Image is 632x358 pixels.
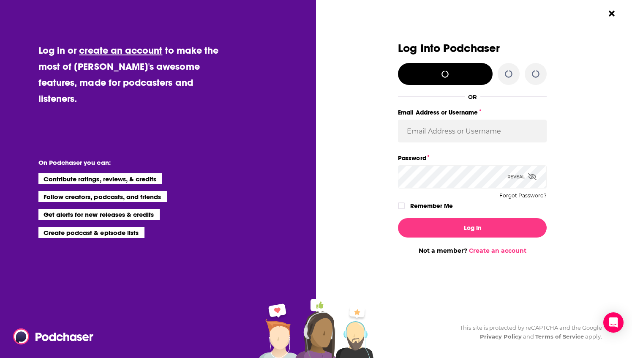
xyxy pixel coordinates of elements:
li: Create podcast & episode lists [38,227,144,238]
a: Create an account [469,247,526,254]
button: Forgot Password? [499,193,547,199]
button: Log In [398,218,547,238]
label: Password [398,153,547,164]
label: Remember Me [410,200,453,211]
div: OR [468,93,477,100]
li: Follow creators, podcasts, and friends [38,191,167,202]
input: Email Address or Username [398,120,547,142]
div: This site is protected by reCAPTCHA and the Google and apply. [453,323,602,341]
li: Get alerts for new releases & credits [38,209,160,220]
li: Contribute ratings, reviews, & credits [38,173,163,184]
h3: Log Into Podchaser [398,42,547,55]
label: Email Address or Username [398,107,547,118]
li: On Podchaser you can: [38,159,207,167]
div: Not a member? [398,247,547,254]
a: create an account [79,44,162,56]
div: Reveal [507,165,537,188]
button: Close Button [604,5,620,22]
div: Open Intercom Messenger [603,312,624,333]
img: Podchaser - Follow, Share and Rate Podcasts [13,328,94,344]
a: Podchaser - Follow, Share and Rate Podcasts [13,328,87,344]
a: Privacy Policy [480,333,522,340]
a: Terms of Service [535,333,584,340]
